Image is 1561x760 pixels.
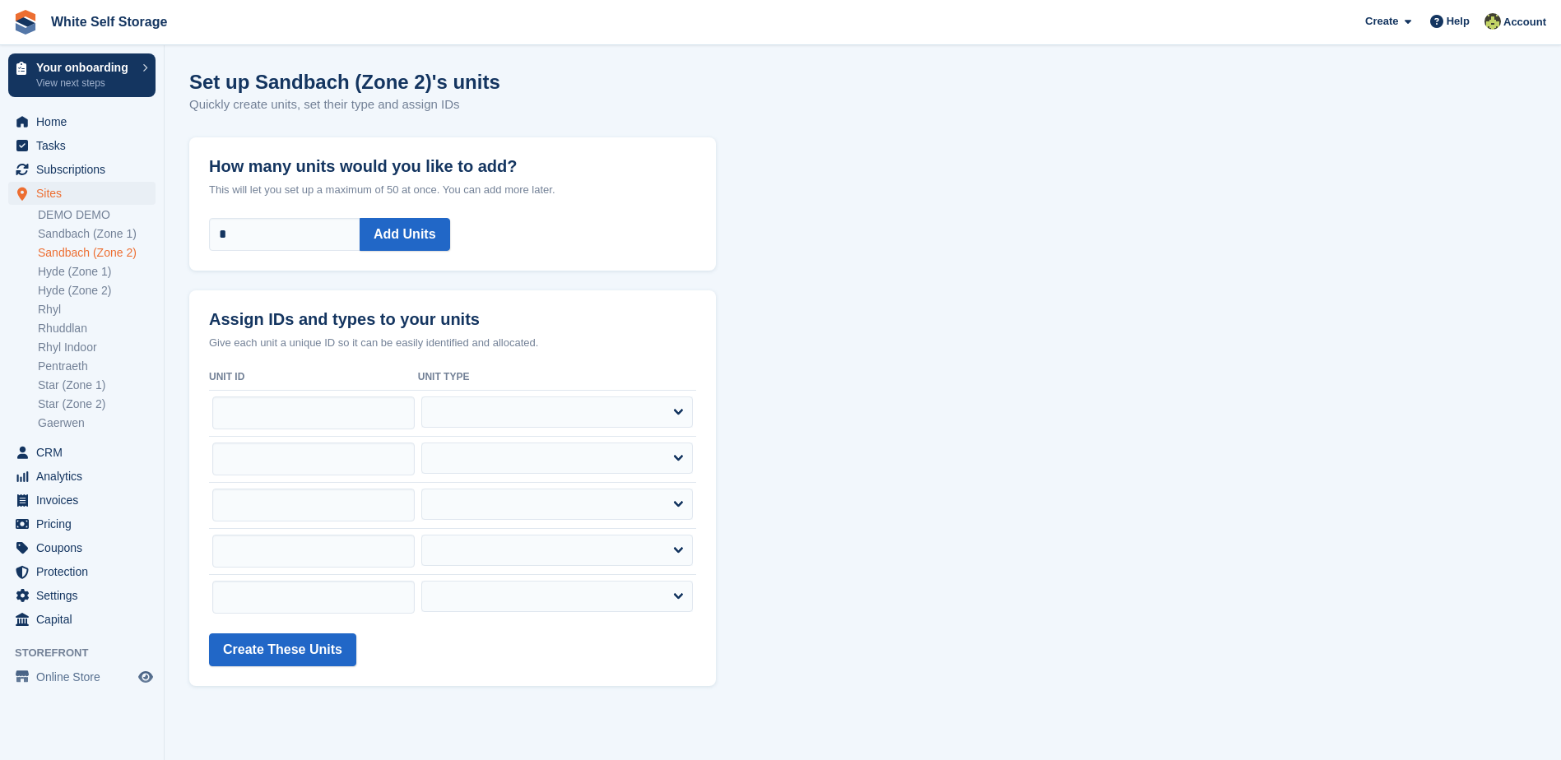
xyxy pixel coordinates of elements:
[8,584,156,607] a: menu
[189,71,500,93] h1: Set up Sandbach (Zone 2)'s units
[8,465,156,488] a: menu
[8,182,156,205] a: menu
[38,396,156,412] a: Star (Zone 2)
[36,536,135,559] span: Coupons
[36,665,135,688] span: Online Store
[8,158,156,181] a: menu
[8,110,156,133] a: menu
[8,608,156,631] a: menu
[38,283,156,299] a: Hyde (Zone 2)
[38,226,156,242] a: Sandbach (Zone 1)
[189,95,500,114] p: Quickly create units, set their type and assign IDs
[8,560,156,583] a: menu
[8,489,156,512] a: menu
[36,608,135,631] span: Capital
[418,364,696,391] th: Unit Type
[36,134,135,157] span: Tasks
[36,512,135,535] span: Pricing
[36,489,135,512] span: Invoices
[36,441,135,464] span: CRM
[36,62,134,73] p: Your onboarding
[36,158,135,181] span: Subscriptions
[38,207,156,223] a: DEMO DEMO
[209,633,356,666] button: Create These Units
[36,584,135,607] span: Settings
[36,560,135,583] span: Protection
[36,182,135,205] span: Sites
[38,245,156,261] a: Sandbach (Zone 2)
[8,134,156,157] a: menu
[209,364,418,391] th: Unit ID
[8,441,156,464] a: menu
[13,10,38,35] img: stora-icon-8386f47178a22dfd0bd8f6a31ec36ba5ce8667c1dd55bd0f319d3a0aa187defe.svg
[8,53,156,97] a: Your onboarding View next steps
[209,335,696,351] p: Give each unit a unique ID so it can be easily identified and allocated.
[1484,13,1501,30] img: Jay White
[36,465,135,488] span: Analytics
[38,264,156,280] a: Hyde (Zone 1)
[8,512,156,535] a: menu
[209,310,480,329] strong: Assign IDs and types to your units
[1365,13,1398,30] span: Create
[15,645,164,661] span: Storefront
[136,667,156,687] a: Preview store
[1503,14,1546,30] span: Account
[8,665,156,688] a: menu
[38,321,156,336] a: Rhuddlan
[8,536,156,559] a: menu
[1447,13,1470,30] span: Help
[36,76,134,90] p: View next steps
[360,218,450,251] button: Add Units
[209,137,696,176] label: How many units would you like to add?
[36,110,135,133] span: Home
[44,8,174,35] a: White Self Storage
[38,359,156,374] a: Pentraeth
[38,415,156,431] a: Gaerwen
[38,378,156,393] a: Star (Zone 1)
[209,182,696,198] p: This will let you set up a maximum of 50 at once. You can add more later.
[38,340,156,355] a: Rhyl Indoor
[38,302,156,317] a: Rhyl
